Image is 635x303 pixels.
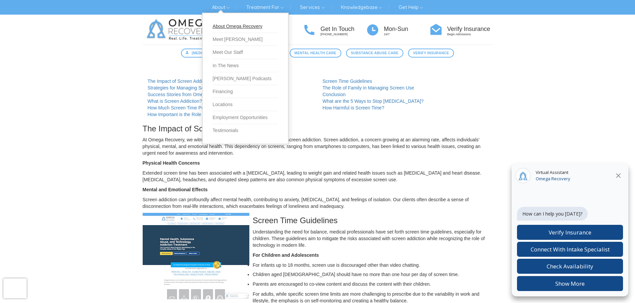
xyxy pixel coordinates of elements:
[351,50,399,56] span: Substance Abuse Care
[213,124,278,137] a: Testimonials
[303,23,366,37] a: Get In Touch [PHONE_NUMBER]
[321,32,366,37] p: [PHONE_NUMBER]
[143,228,493,248] p: Understanding the need for balance, medical professionals have set forth screen time guidelines, ...
[213,33,278,46] a: Meet [PERSON_NAME]
[143,160,200,166] strong: Physical Health Concerns
[143,170,493,183] p: Extended screen time has been associated with a [MEDICAL_DATA], leading to weight gain and relate...
[148,98,202,104] a: What is Screen Addiction?
[213,20,278,33] a: About Omega Recovery
[447,26,493,33] h4: Verify Insurance
[149,281,493,287] li: Parents are encouraged to co-view content and discuss the content with their children.
[143,196,493,210] p: Screen addiction can profoundly affect mental health, contributing to anxiety, [MEDICAL_DATA], an...
[148,105,275,110] a: How Much Screen Time Per Day is Considered an Addiction?
[213,98,278,111] a: Locations
[149,271,493,278] li: Children aged [DEMOGRAPHIC_DATA] should have no more than one hour per day of screen time.
[143,15,218,45] img: Omega Recovery
[384,26,429,33] h4: Mon-Sun
[346,49,403,58] a: Substance Abuse Care
[323,78,372,84] a: Screen Time Guidelines
[213,85,278,98] a: Financing
[213,59,278,72] a: In The News
[336,2,387,13] a: Knowledgebase
[3,278,27,298] iframe: reCAPTCHA
[213,46,278,59] a: Meet Our Staff
[253,252,319,258] strong: For Children and Adolescents
[213,72,278,85] a: [PERSON_NAME] Podcasts
[323,85,414,90] a: The Role of Family in Managing Screen Use
[384,32,429,37] p: 24/7
[192,50,223,56] span: [MEDICAL_DATA]
[143,187,208,192] strong: Mental and Emotional Effects
[143,216,493,225] h3: Screen Time Guidelines
[148,92,229,97] a: Success Stories from Omega Recovery
[143,136,493,156] p: At Omega Recovery, we witness firsthand the multifaceted impacts of screen addiction. Screen addi...
[148,112,277,117] a: How Important is the Role of Family in Managing Screen Use?
[148,78,213,84] a: The Impact of Screen Addiction
[413,50,449,56] span: Verify Insurance
[290,49,341,58] a: Mental Health Care
[213,111,278,124] a: Employment Opportunities
[149,262,493,268] li: For infants up to 18 months, screen use is discouraged other than video chatting.
[429,23,493,37] a: Verify Insurance Begin Admissions
[408,49,454,58] a: Verify Insurance
[295,2,329,13] a: Services
[394,2,428,13] a: Get Help
[323,98,424,104] a: What are the 5 Ways to Stop [MEDICAL_DATA]?
[143,213,249,299] img: Screen Addiction
[323,92,346,97] a: Conclusion
[321,26,366,33] h4: Get In Touch
[148,85,234,90] a: Strategies for Managing Screen Addiction
[143,124,493,133] h3: The Impact of Screen Addiction
[323,105,384,110] a: How Harmful is Screen Time?
[294,50,336,56] span: Mental Health Care
[447,32,493,37] p: Begin Admissions
[181,49,227,58] a: [MEDICAL_DATA]
[207,2,235,13] a: About
[241,2,289,13] a: Treatment For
